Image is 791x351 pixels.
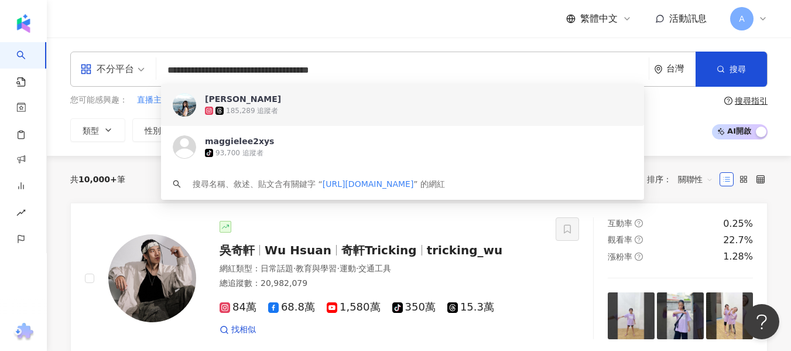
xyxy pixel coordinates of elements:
[340,264,356,273] span: 運動
[83,126,99,135] span: 類型
[635,236,643,244] span: question-circle
[327,301,381,313] span: 1,580萬
[608,252,632,261] span: 漲粉率
[739,12,745,25] span: A
[16,42,40,88] a: search
[226,106,278,116] div: 185,289 追蹤者
[337,264,339,273] span: ·
[608,292,655,339] img: post-image
[268,301,315,313] span: 68.8萬
[744,304,779,339] iframe: Help Scout Beacon - Open
[647,170,720,189] div: 排序：
[265,243,331,257] span: Wu Hsuan
[296,264,337,273] span: 教育與學習
[145,126,161,135] span: 性別
[173,135,196,159] img: KOL Avatar
[16,201,26,227] span: rise
[205,93,281,105] div: [PERSON_NAME]
[70,94,128,106] span: 您可能感興趣：
[14,14,33,33] img: logo icon
[723,217,753,230] div: 0.25%
[220,324,256,336] a: 找相似
[669,13,707,24] span: 活動訊息
[696,52,767,87] button: 搜尋
[580,12,618,25] span: 繁體中文
[341,243,417,257] span: 奇軒Tricking
[80,60,134,79] div: 不分平台
[193,178,445,190] div: 搜尋名稱、敘述、貼文含有關鍵字 “ ” 的網紅
[358,264,391,273] span: 交通工具
[136,94,162,107] button: 直播主
[657,292,704,339] img: post-image
[231,324,256,336] span: 找相似
[635,253,643,261] span: question-circle
[723,234,753,247] div: 22.7%
[293,264,296,273] span: ·
[173,180,181,188] span: search
[70,175,125,184] div: 共 筆
[635,219,643,227] span: question-circle
[215,148,263,158] div: 93,700 追蹤者
[723,250,753,263] div: 1.28%
[706,292,753,339] img: post-image
[392,301,436,313] span: 350萬
[608,219,632,228] span: 互動率
[678,170,713,189] span: 關聯性
[137,94,162,106] span: 直播主
[205,135,274,147] div: maggielee2xys
[608,235,632,244] span: 觀看率
[654,65,663,74] span: environment
[80,63,92,75] span: appstore
[730,64,746,74] span: 搜尋
[173,93,196,117] img: KOL Avatar
[666,64,696,74] div: 台灣
[427,243,503,257] span: tricking_wu
[78,175,117,184] span: 10,000+
[220,278,542,289] div: 總追蹤數 ： 20,982,079
[724,97,732,105] span: question-circle
[220,301,256,313] span: 84萬
[735,96,768,105] div: 搜尋指引
[220,263,542,275] div: 網紅類型 ：
[447,301,494,313] span: 15.3萬
[70,118,125,142] button: 類型
[108,234,196,322] img: KOL Avatar
[220,243,255,257] span: 吳奇軒
[132,118,187,142] button: 性別
[356,264,358,273] span: ·
[12,323,35,342] img: chrome extension
[323,179,414,189] span: [URL][DOMAIN_NAME]
[261,264,293,273] span: 日常話題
